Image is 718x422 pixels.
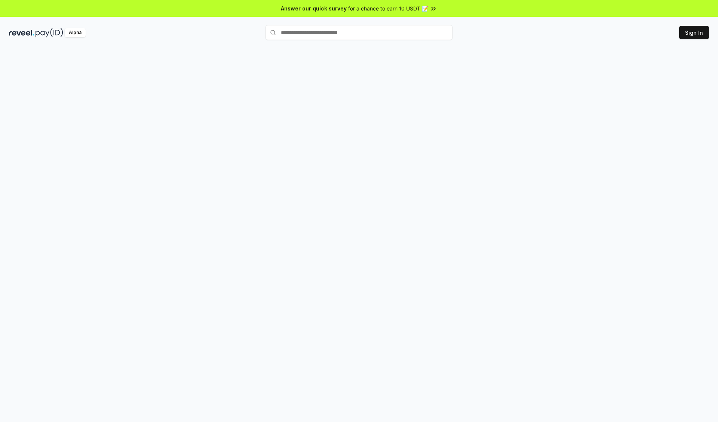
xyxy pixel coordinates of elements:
span: for a chance to earn 10 USDT 📝 [348,4,428,12]
img: pay_id [36,28,63,37]
span: Answer our quick survey [281,4,347,12]
div: Alpha [65,28,86,37]
button: Sign In [679,26,709,39]
img: reveel_dark [9,28,34,37]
